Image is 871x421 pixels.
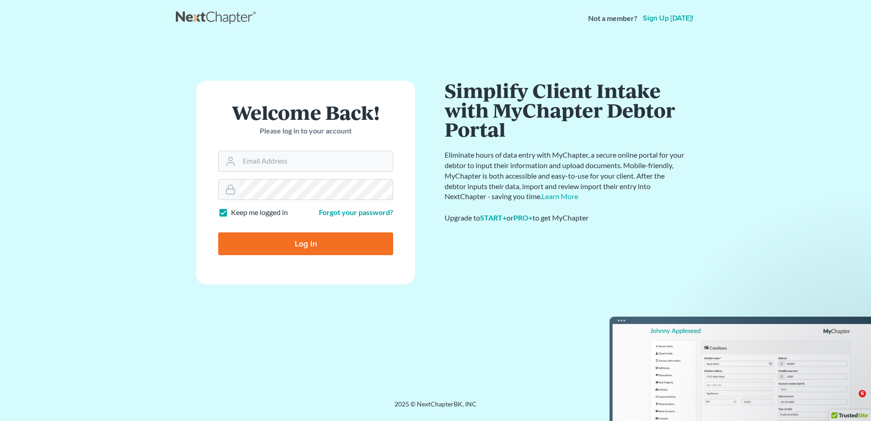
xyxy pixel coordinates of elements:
a: Learn More [542,192,578,200]
h1: Welcome Back! [218,103,393,122]
label: Keep me logged in [231,207,288,218]
a: START+ [480,213,507,222]
input: Email Address [239,151,393,171]
h1: Simplify Client Intake with MyChapter Debtor Portal [445,81,686,139]
a: PRO+ [513,213,533,222]
p: Eliminate hours of data entry with MyChapter, a secure online portal for your debtor to input the... [445,150,686,202]
a: Forgot your password? [319,208,393,216]
input: Log In [218,232,393,255]
p: Please log in to your account [218,126,393,136]
a: Sign up [DATE]! [641,15,695,22]
iframe: Intercom live chat [840,390,862,412]
span: 6 [859,390,866,397]
div: Upgrade to or to get MyChapter [445,213,686,223]
div: 2025 © NextChapterBK, INC [176,400,695,416]
strong: Not a member? [588,13,637,24]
